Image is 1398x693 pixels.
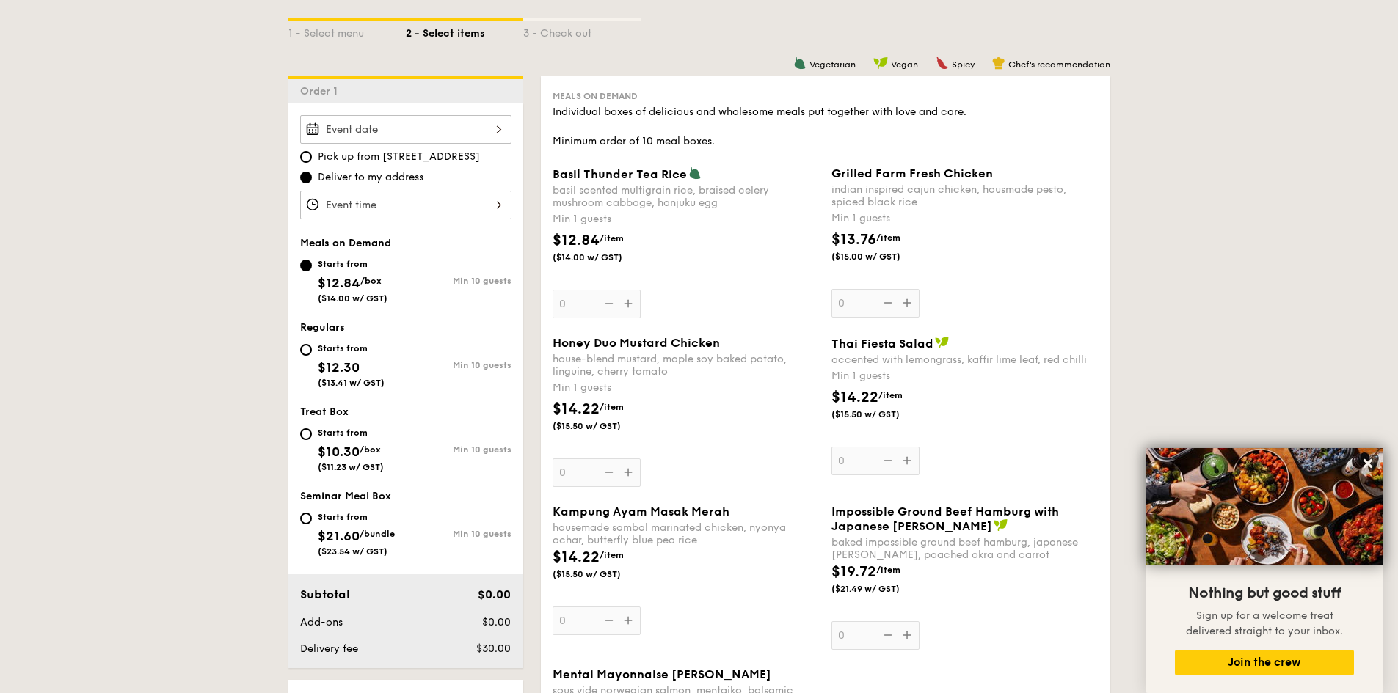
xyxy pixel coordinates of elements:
span: Honey Duo Mustard Chicken [553,336,720,350]
span: ($14.00 w/ GST) [318,293,387,304]
input: Event date [300,115,511,144]
span: Pick up from [STREET_ADDRESS] [318,150,480,164]
div: Starts from [318,258,387,270]
span: Kampung Ayam Masak Merah [553,505,729,518]
span: Grilled Farm Fresh Chicken [831,166,993,180]
span: $12.84 [553,232,600,249]
span: $12.30 [318,359,360,375]
span: ($15.50 w/ GST) [553,568,652,580]
span: /item [876,565,900,575]
span: Mentai Mayonnaise [PERSON_NAME] [553,667,771,681]
img: icon-vegetarian.fe4039eb.svg [688,166,702,180]
img: icon-vegetarian.fe4039eb.svg [793,56,807,70]
span: ($13.41 w/ GST) [318,378,385,388]
input: Starts from$12.30($13.41 w/ GST)Min 10 guests [300,344,312,356]
span: Nothing but good stuff [1188,584,1341,602]
span: $14.22 [831,389,878,406]
span: /box [360,276,382,286]
input: Event time [300,191,511,219]
span: Meals on Demand [553,91,638,101]
span: $30.00 [476,642,511,655]
span: Seminar Meal Box [300,490,391,502]
span: $14.22 [553,400,600,418]
img: icon-vegan.f8ff3823.svg [873,56,888,70]
div: Min 1 guests [553,381,820,395]
span: $10.30 [318,444,360,460]
span: $14.22 [553,549,600,566]
span: Meals on Demand [300,237,391,249]
button: Join the crew [1175,650,1354,675]
span: Basil Thunder Tea Rice [553,167,687,181]
span: Add-ons [300,616,343,628]
span: Order 1 [300,85,343,98]
div: indian inspired cajun chicken, housmade pesto, spiced black rice [831,183,1099,208]
button: Close [1356,452,1380,475]
span: Deliver to my address [318,170,423,185]
img: icon-vegan.f8ff3823.svg [994,518,1008,532]
span: ($11.23 w/ GST) [318,462,384,472]
div: Min 1 guests [831,211,1099,226]
span: /item [600,233,624,243]
div: Individual boxes of delicious and wholesome meals put together with love and care. Minimum order ... [553,105,1099,149]
span: ($14.00 w/ GST) [553,252,652,263]
div: house-blend mustard, maple soy baked potato, linguine, cherry tomato [553,353,820,378]
span: Chef's recommendation [1008,59,1110,70]
input: Deliver to my address [300,172,312,183]
div: baked impossible ground beef hamburg, japanese [PERSON_NAME], poached okra and carrot [831,536,1099,561]
span: $12.84 [318,275,360,291]
div: Starts from [318,427,384,439]
input: Starts from$12.84/box($14.00 w/ GST)Min 10 guests [300,260,312,271]
div: Min 1 guests [831,369,1099,384]
div: Starts from [318,511,395,523]
span: Vegan [891,59,918,70]
div: 3 - Check out [523,21,641,41]
input: Pick up from [STREET_ADDRESS] [300,151,312,163]
span: Vegetarian [809,59,856,70]
span: /bundle [360,529,395,539]
span: ($15.50 w/ GST) [831,408,931,420]
span: $13.76 [831,231,876,249]
span: $21.60 [318,528,360,544]
img: icon-spicy.37a8142b.svg [936,56,949,70]
div: 2 - Select items [406,21,523,41]
span: Subtotal [300,587,350,601]
span: ($15.50 w/ GST) [553,420,652,432]
div: Min 1 guests [553,212,820,227]
span: Sign up for a welcome treat delivered straight to your inbox. [1186,609,1343,637]
span: $0.00 [478,587,511,601]
span: ($23.54 w/ GST) [318,546,387,557]
span: /item [876,232,900,243]
div: Min 10 guests [406,529,511,539]
div: 1 - Select menu [288,21,406,41]
span: /box [360,444,381,455]
img: icon-chef-hat.a58ddaea.svg [992,56,1005,70]
span: ($21.49 w/ GST) [831,583,931,595]
input: Starts from$10.30/box($11.23 w/ GST)Min 10 guests [300,428,312,440]
div: Starts from [318,342,385,354]
span: Spicy [952,59,975,70]
span: Delivery fee [300,642,358,655]
input: Starts from$21.60/bundle($23.54 w/ GST)Min 10 guests [300,513,312,524]
img: DSC07876-Edit02-Large.jpeg [1146,448,1383,565]
div: accented with lemongrass, kaffir lime leaf, red chilli [831,353,1099,366]
span: Regulars [300,321,345,334]
span: Treat Box [300,406,349,418]
div: Min 10 guests [406,444,511,455]
span: ($15.00 w/ GST) [831,251,931,263]
img: icon-vegan.f8ff3823.svg [935,336,950,349]
div: housemade sambal marinated chicken, nyonya achar, butterfly blue pea rice [553,521,820,546]
span: $19.72 [831,563,876,581]
span: Impossible Ground Beef Hamburg with Japanese [PERSON_NAME] [831,505,1059,533]
span: Thai Fiesta Salad [831,337,933,351]
span: /item [878,390,903,400]
span: /item [600,550,624,560]
div: basil scented multigrain rice, braised celery mushroom cabbage, hanjuku egg [553,184,820,209]
span: /item [600,402,624,412]
div: Min 10 guests [406,360,511,370]
div: Min 10 guests [406,276,511,286]
span: $0.00 [482,616,511,628]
